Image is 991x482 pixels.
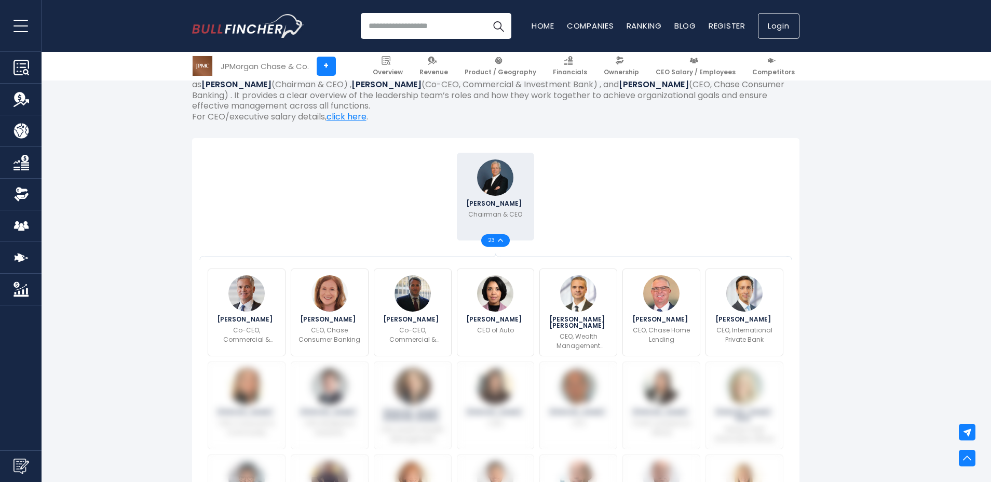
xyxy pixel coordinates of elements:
[619,78,689,90] b: [PERSON_NAME]
[752,68,795,76] span: Competitors
[297,326,362,344] p: CEO, Chase Consumer Banking
[468,210,522,219] p: Chairman & CEO
[383,316,442,323] span: [PERSON_NAME]
[466,200,525,207] span: [PERSON_NAME]
[374,269,452,356] a: Troy Rohrbaugh [PERSON_NAME] Co-CEO, Commercial & Investment Bank
[291,269,369,356] a: Jennifer Roberts [PERSON_NAME] CEO, Chase Consumer Banking
[477,368,513,405] img: Jennifer Piepszak
[705,361,783,449] a: Lori A. Beer [PERSON_NAME] Beer Global Chief Information Officer
[604,68,639,76] span: Ownership
[419,68,448,76] span: Revenue
[560,368,596,405] img: Jeremy Barnum
[460,52,541,81] a: Product / Geography
[311,275,348,312] img: Jennifer Roberts
[466,316,525,323] span: [PERSON_NAME]
[477,275,513,312] img: Leslie Wims Morris
[629,326,694,344] p: CEO, Chase Home Lending
[572,419,585,428] p: CFO
[726,275,763,312] img: Adam Tejpaul
[549,409,608,416] span: [PERSON_NAME]
[368,52,408,81] a: Overview
[300,316,359,323] span: [PERSON_NAME]
[465,68,536,76] span: Product / Geography
[311,368,348,405] img: Vince La Padula
[201,78,271,90] b: [PERSON_NAME]
[351,78,422,90] b: [PERSON_NAME]
[546,316,610,329] span: [PERSON_NAME] [PERSON_NAME]
[748,52,799,81] a: Competitors
[381,409,445,422] span: [PERSON_NAME] [PERSON_NAME]
[415,52,453,81] a: Revenue
[228,275,265,312] img: Douglas B. Petno
[553,68,587,76] span: Financials
[208,361,286,449] a: Marianne Lake [PERSON_NAME] CEO, Consumer & Community Banking
[488,419,503,428] p: COO
[622,361,700,449] a: Danielle Bartolomei [PERSON_NAME] Chief Compliance Officer
[758,13,799,39] a: Login
[627,20,662,31] a: Ranking
[560,275,596,312] img: Martin Guillermo Marron
[381,326,445,344] p: Co-CEO, Commercial & Investment Bank
[532,20,554,31] a: Home
[214,326,279,344] p: Co-CEO, Commercial & Investment Bank
[192,69,799,112] p: This JPMorgan Chase & Co. org chart highlights the company’s organizational structure and leaders...
[548,52,592,81] a: Financials
[327,111,366,123] a: click here
[629,419,694,437] p: Chief Compliance Officer
[726,368,763,405] img: Lori A. Beer
[374,361,452,449] a: Mary Callahan Erdoes [PERSON_NAME] [PERSON_NAME] CEO, Asset & Wealth Management
[539,269,617,356] a: Martin Guillermo Marron [PERSON_NAME] [PERSON_NAME] CEO, Wealth Management Solutions
[485,13,511,39] button: Search
[539,361,617,449] a: Jeremy Barnum [PERSON_NAME] CFO
[214,419,279,437] p: CEO, Consumer & Community Banking
[457,153,535,240] a: Jamie Dimon [PERSON_NAME] Chairman & CEO 23
[457,269,535,356] a: Leslie Wims Morris [PERSON_NAME] CEO of Auto
[715,316,774,323] span: [PERSON_NAME]
[466,409,525,416] span: [PERSON_NAME]
[221,60,309,72] div: JPMorgan Chase & Co.
[709,20,745,31] a: Register
[217,316,276,323] span: [PERSON_NAME]
[632,316,691,323] span: [PERSON_NAME]
[705,269,783,356] a: Adam Tejpaul [PERSON_NAME] CEO, International Private Bank
[643,368,680,405] img: Danielle Bartolomei
[395,368,431,405] img: Mary Callahan Erdoes
[373,68,403,76] span: Overview
[395,275,431,312] img: Troy Rohrbaugh
[300,409,359,416] span: [PERSON_NAME]
[291,361,369,449] a: Vince La Padula [PERSON_NAME] CEO, Workplace Solutions
[674,20,696,31] a: Blog
[488,238,498,243] span: 23
[317,57,336,76] a: +
[193,56,212,76] img: JPM logo
[712,425,777,444] p: Global Chief Information Officer
[192,112,799,123] p: For CEO/executive salary details, .
[381,425,445,444] p: CEO, Asset & Wealth Management
[192,14,304,38] a: Go to homepage
[632,409,691,416] span: [PERSON_NAME]
[477,159,513,196] img: Jamie Dimon
[712,409,777,422] span: [PERSON_NAME] Beer
[656,68,736,76] span: CEO Salary / Employees
[208,269,286,356] a: Douglas B. Petno [PERSON_NAME] Co-CEO, Commercial & Investment Bank
[643,275,680,312] img: Sean Grzebin
[297,419,362,437] p: CEO, Workplace Solutions
[217,409,276,416] span: [PERSON_NAME]
[622,269,700,356] a: Sean Grzebin [PERSON_NAME] CEO, Chase Home Lending
[13,186,29,202] img: Ownership
[546,332,610,351] p: CEO, Wealth Management Solutions
[192,14,304,38] img: Bullfincher logo
[457,361,535,449] a: Jennifer Piepszak [PERSON_NAME] COO
[712,326,777,344] p: CEO, International Private Bank
[228,368,265,405] img: Marianne Lake
[477,326,514,335] p: CEO of Auto
[651,52,740,81] a: CEO Salary / Employees
[599,52,644,81] a: Ownership
[567,20,614,31] a: Companies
